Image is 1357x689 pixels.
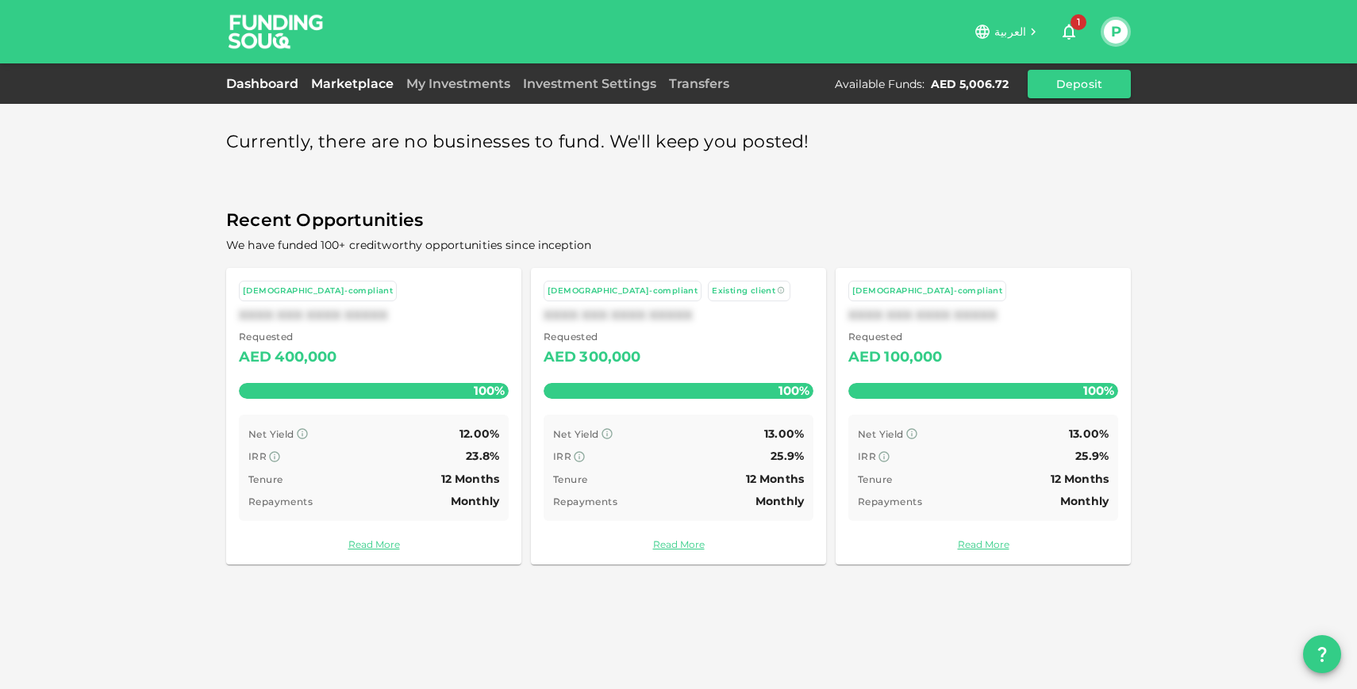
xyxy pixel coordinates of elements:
[248,496,313,507] span: Repayments
[931,76,1009,92] div: AED 5,006.72
[1028,70,1131,98] button: Deposit
[836,268,1131,565] a: [DEMOGRAPHIC_DATA]-compliantXXXX XXX XXXX XXXXX Requested AED100,000100% Net Yield 13.00% IRR 25....
[775,379,813,402] span: 100%
[226,76,305,91] a: Dashboard
[470,379,509,402] span: 100%
[243,285,393,298] div: [DEMOGRAPHIC_DATA]-compliant
[544,345,576,370] div: AED
[746,472,804,486] span: 12 Months
[466,449,499,463] span: 23.8%
[239,329,337,345] span: Requested
[1060,494,1109,508] span: Monthly
[884,345,942,370] div: 100,000
[1075,449,1109,463] span: 25.9%
[553,450,571,462] span: IRR
[553,428,599,440] span: Net Yield
[755,494,804,508] span: Monthly
[441,472,499,486] span: 12 Months
[579,345,640,370] div: 300,000
[451,494,499,508] span: Monthly
[553,473,587,485] span: Tenure
[459,427,499,441] span: 12.00%
[400,76,517,91] a: My Investments
[226,127,809,158] span: Currently, there are no businesses to fund. We'll keep you posted!
[848,537,1118,552] a: Read More
[248,428,294,440] span: Net Yield
[226,238,591,252] span: We have funded 100+ creditworthy opportunities since inception
[1079,379,1118,402] span: 100%
[239,308,509,323] div: XXXX XXX XXXX XXXXX
[553,496,617,507] span: Repayments
[858,473,892,485] span: Tenure
[248,473,283,485] span: Tenure
[275,345,336,370] div: 400,000
[548,285,698,298] div: [DEMOGRAPHIC_DATA]-compliant
[1051,472,1109,486] span: 12 Months
[1303,635,1341,673] button: question
[771,449,804,463] span: 25.9%
[852,285,1002,298] div: [DEMOGRAPHIC_DATA]-compliant
[1069,427,1109,441] span: 13.00%
[848,308,1118,323] div: XXXX XXX XXXX XXXXX
[858,450,876,462] span: IRR
[848,329,943,345] span: Requested
[712,285,775,296] span: Existing client
[994,25,1026,39] span: العربية
[1071,14,1086,30] span: 1
[544,329,641,345] span: Requested
[239,345,271,370] div: AED
[248,450,267,462] span: IRR
[226,205,1131,236] span: Recent Opportunities
[858,428,904,440] span: Net Yield
[1104,20,1128,44] button: P
[226,268,521,565] a: [DEMOGRAPHIC_DATA]-compliantXXXX XXX XXXX XXXXX Requested AED400,000100% Net Yield 12.00% IRR 23....
[544,537,813,552] a: Read More
[764,427,804,441] span: 13.00%
[239,537,509,552] a: Read More
[531,268,826,565] a: [DEMOGRAPHIC_DATA]-compliant Existing clientXXXX XXX XXXX XXXXX Requested AED300,000100% Net Yiel...
[663,76,736,91] a: Transfers
[835,76,925,92] div: Available Funds :
[305,76,400,91] a: Marketplace
[858,496,922,507] span: Repayments
[1053,16,1085,48] button: 1
[544,308,813,323] div: XXXX XXX XXXX XXXXX
[848,345,881,370] div: AED
[517,76,663,91] a: Investment Settings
